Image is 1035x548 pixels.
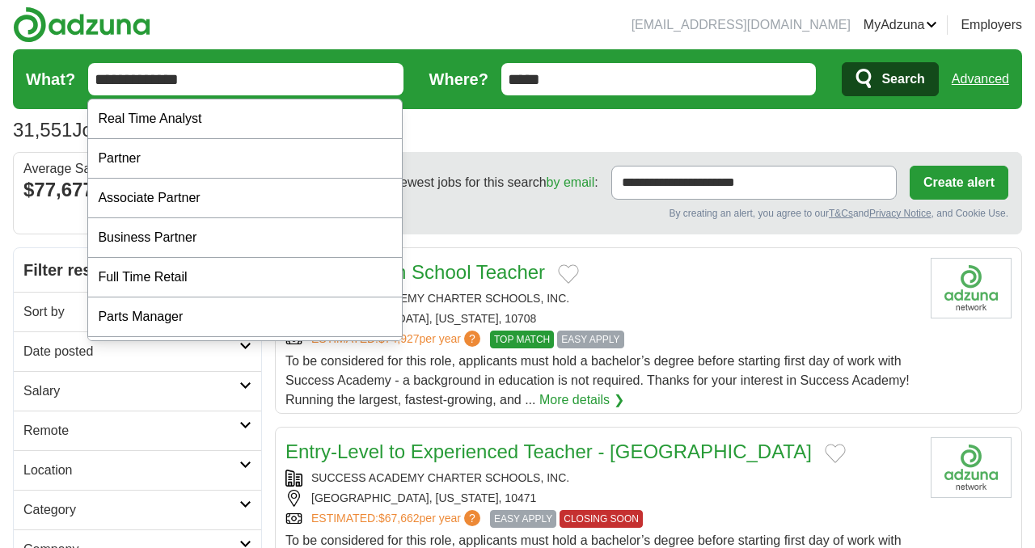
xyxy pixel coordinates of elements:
h2: Sort by [23,302,239,322]
span: Search [881,63,924,95]
span: ? [464,510,480,526]
li: [EMAIL_ADDRESS][DOMAIN_NAME] [632,15,851,35]
span: TOP MATCH [490,331,554,348]
a: Remote [14,411,261,450]
label: Where? [429,67,488,91]
div: Average Salary [23,162,251,175]
h2: Filter results [14,248,261,292]
h1: Jobs in 10701 [13,119,193,141]
h2: Date posted [23,342,239,361]
label: What? [26,67,75,91]
div: Partner [88,139,402,179]
button: Add to favorite jobs [825,444,846,463]
a: Location [14,450,261,490]
div: By creating an alert, you agree to our and , and Cookie Use. [289,206,1008,221]
span: 31,551 [13,116,72,145]
button: Create alert [910,166,1008,200]
div: Associate Partner [88,179,402,218]
a: Category [14,490,261,529]
div: Business Partner [88,218,402,258]
div: $77,677 [23,175,251,204]
a: by email [547,175,595,189]
a: More details ❯ [539,390,624,410]
span: Receive the newest jobs for this search : [321,173,598,192]
button: Add to favorite jobs [558,264,579,284]
div: SUCCESS ACADEMY CHARTER SCHOOLS, INC. [285,470,918,487]
div: Partnerships Manager [88,337,402,377]
a: Entry-Level to Experienced Teacher - [GEOGRAPHIC_DATA] [285,441,812,462]
a: ESTIMATED:$67,662per year? [311,510,484,528]
a: Advanced [952,63,1009,95]
span: EASY APPLY [490,510,556,528]
a: T&Cs [829,208,853,219]
a: Privacy Notice [869,208,931,219]
span: $67,662 [378,512,420,525]
a: SY25-26 High School Teacher [285,261,545,283]
div: SUCCESS ACADEMY CHARTER SCHOOLS, INC. [285,290,918,307]
h2: Remote [23,421,239,441]
div: [GEOGRAPHIC_DATA], [US_STATE], 10708 [285,310,918,327]
a: Employers [961,15,1022,35]
span: To be considered for this role, applicants must hold a bachelor’s degree before starting first da... [285,354,910,407]
img: Company logo [931,258,1012,318]
img: Company logo [931,437,1012,498]
a: MyAdzuna [864,15,938,35]
h2: Location [23,461,239,480]
a: Date posted [14,331,261,371]
div: [GEOGRAPHIC_DATA], [US_STATE], 10471 [285,490,918,507]
div: Full Time Retail [88,258,402,297]
a: Salary [14,371,261,411]
span: ? [464,331,480,347]
img: Adzuna logo [13,6,150,43]
button: Search [842,62,938,96]
div: Real Time Analyst [88,99,402,139]
span: EASY APPLY [557,331,623,348]
a: Sort by [14,292,261,331]
span: $74,927 [378,332,420,345]
h2: Category [23,500,239,520]
div: Parts Manager [88,297,402,337]
span: CLOSING SOON [560,510,643,528]
h2: Salary [23,381,239,401]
